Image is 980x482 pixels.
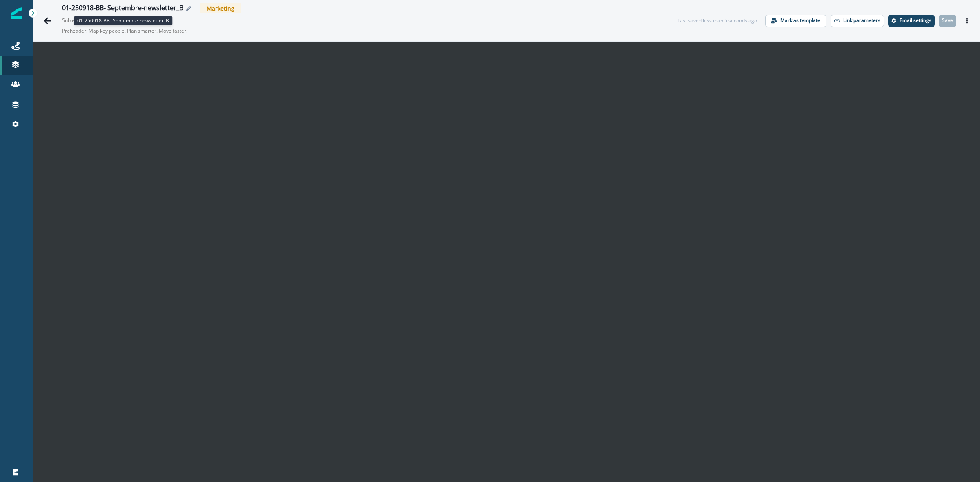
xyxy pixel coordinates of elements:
[831,15,884,27] button: Link parameters
[960,15,973,27] button: Actions
[888,15,935,27] button: Settings
[780,18,820,23] p: Mark as template
[900,18,931,23] p: Email settings
[939,15,956,27] button: Save
[39,13,56,29] button: Go back
[11,7,22,19] img: Inflection
[765,15,826,27] button: Mark as template
[62,4,183,13] div: 01-250918-BB- Septembre-newsletter_B
[62,13,144,24] p: Subject: From "Who's who" to breakthrough
[200,3,241,13] span: Marketing
[843,18,880,23] p: Link parameters
[183,6,194,11] button: Edit name
[677,17,757,24] div: Last saved less than 5 seconds ago
[942,18,953,23] p: Save
[62,24,266,38] p: Preheader: Map key people. Plan smarter. Move faster.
